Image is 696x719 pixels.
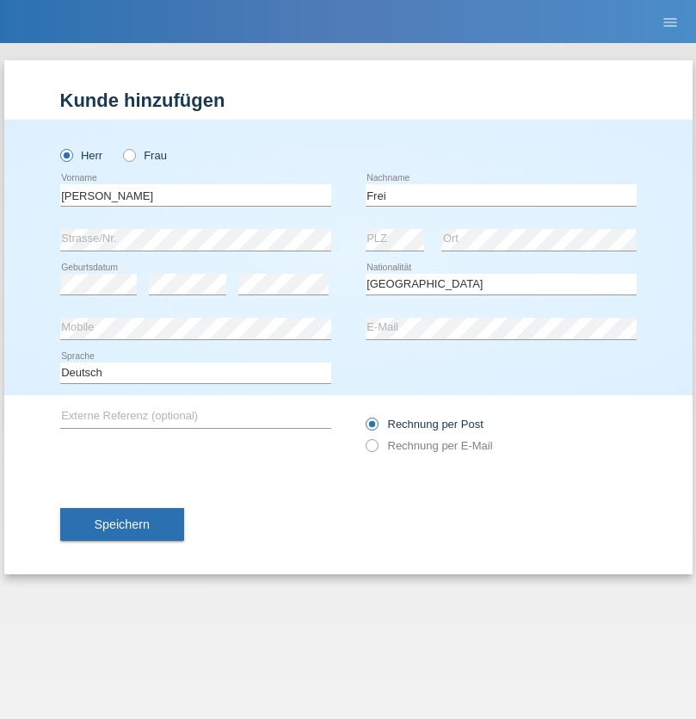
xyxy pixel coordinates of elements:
span: Speichern [95,518,150,531]
label: Rechnung per E-Mail [366,439,493,452]
input: Herr [60,149,71,160]
input: Frau [123,149,134,160]
h1: Kunde hinzufügen [60,90,637,111]
label: Frau [123,149,167,162]
label: Rechnung per Post [366,418,484,431]
button: Speichern [60,508,184,541]
input: Rechnung per E-Mail [366,439,377,461]
input: Rechnung per Post [366,418,377,439]
i: menu [662,14,679,31]
a: menu [653,16,687,27]
label: Herr [60,149,103,162]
